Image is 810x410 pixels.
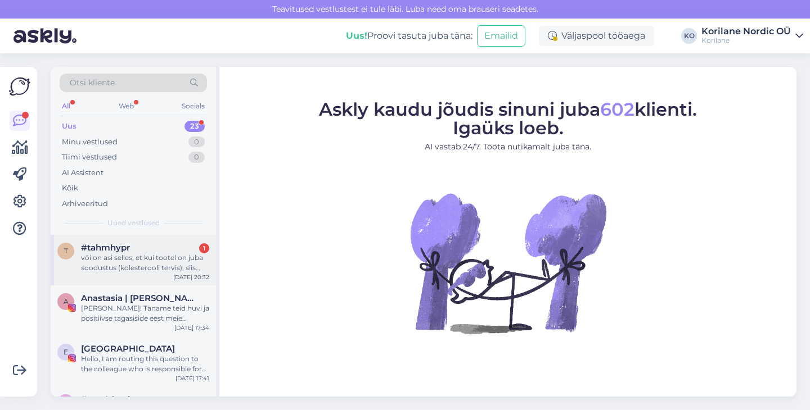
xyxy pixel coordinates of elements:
div: Web [116,99,136,113]
div: [DATE] 17:34 [174,324,209,332]
span: Anastasia | treener & toitumisnõustaja [81,293,198,303]
div: 0 [188,152,205,163]
div: Korilane [701,36,791,45]
div: 23 [184,121,205,132]
img: No Chat active [407,162,609,364]
div: Proovi tasuta juba täna: [346,29,472,43]
span: Otsi kliente [70,77,115,89]
div: 0 [188,136,205,148]
div: All [60,99,73,113]
div: Uus [62,121,76,132]
p: AI vastab 24/7. Tööta nutikamalt juba täna. [319,141,697,153]
div: AI Assistent [62,167,103,179]
a: Korilane Nordic OÜKorilane [701,27,803,45]
div: Arhiveeritud [62,198,108,209]
div: Tiimi vestlused [62,152,117,163]
div: Korilane Nordic OÜ [701,27,791,36]
div: [DATE] 17:41 [175,374,209,382]
div: Socials [179,99,207,113]
b: Uus! [346,30,367,41]
span: #tahmhypr [81,243,130,253]
img: Askly Logo [9,76,30,97]
span: Askly kaudu jõudis sinuni juba klienti. Igaüks loeb. [319,98,697,139]
div: Hello, I am routing this question to the colleague who is responsible for this topic. The reply m... [81,354,209,374]
span: 602 [600,98,634,120]
span: Elsavie [81,344,175,354]
div: Minu vestlused [62,136,118,148]
span: E [64,348,68,356]
span: A [64,297,69,306]
div: KO [681,28,697,44]
button: Emailid [477,25,525,47]
div: Kõik [62,183,78,194]
div: [DATE] 20:32 [173,273,209,281]
div: Väljaspool tööaega [539,26,654,46]
div: või on asi selles, et kui tootel on juba soodustus (kolesterooli tervis), siis enam muu soodustus... [81,253,209,273]
span: #xuy4dpwh [81,394,133,404]
div: 1 [199,243,209,253]
span: t [64,247,68,255]
div: [PERSON_NAME]! Täname teid huvi ja positiivse tagasiside eest meie toodete kohta. Meil on hea mee... [81,303,209,324]
span: Uued vestlused [107,218,160,228]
